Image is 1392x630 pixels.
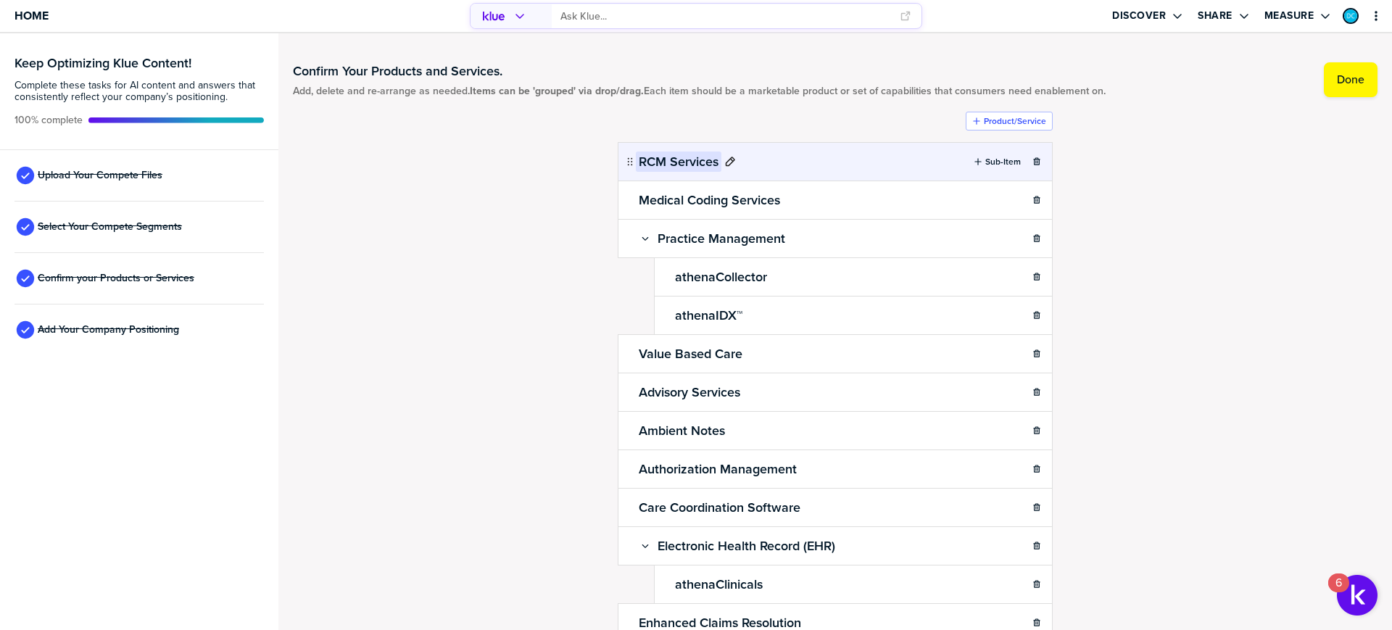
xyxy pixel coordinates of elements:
[636,420,728,441] h2: Ambient Notes
[618,219,1053,258] li: Practice Management
[470,83,644,99] strong: Items can be 'grouped' via drop/drag.
[636,497,803,518] h2: Care Coordination Software
[618,488,1053,527] li: Care Coordination Software
[560,4,891,28] input: Ask Klue...
[1112,9,1166,22] label: Discover
[985,156,1021,167] label: Sub-Item
[618,526,1053,565] li: Electronic Health Record (EHR)
[14,9,49,22] span: Home
[636,190,783,210] h2: Medical Coding Services
[655,228,788,249] h2: Practice Management
[1343,8,1359,24] div: Diane Chamberlain
[1344,9,1357,22] img: aa8708b9e673df012937ac082711a9c4-sml.png
[14,115,83,126] span: Active
[1337,575,1377,616] button: Open Resource Center, 6 new notifications
[966,112,1053,130] button: Product/Service
[1264,9,1314,22] label: Measure
[618,334,1053,373] li: Value Based Care
[636,382,743,402] h2: Advisory Services
[655,536,838,556] h2: Electronic Health Record (EHR)
[14,80,264,103] span: Complete these tasks for AI content and answers that consistently reflect your company’s position...
[618,181,1053,220] li: Medical Coding Services
[1198,9,1232,22] label: Share
[618,565,1053,604] li: athenaClinicals
[636,344,745,364] h2: Value Based Care
[636,459,800,479] h2: Authorization Management
[618,449,1053,489] li: Authorization Management
[618,257,1053,297] li: athenaCollector
[967,152,1027,171] button: Sub-Item
[1341,7,1360,25] a: Edit Profile
[984,115,1046,127] label: Product/Service
[1335,583,1342,602] div: 6
[636,152,721,172] h2: RCM Services
[672,574,766,594] h2: athenaClinicals
[293,86,1106,97] span: Add, delete and re-arrange as needed. Each item should be a marketable product or set of capabili...
[618,296,1053,335] li: athenaIDX™
[38,273,194,284] span: Confirm your Products or Services
[38,324,179,336] span: Add Your Company Positioning
[293,62,1106,80] h1: Confirm Your Products and Services.
[1324,62,1377,97] button: Done
[672,267,770,287] h2: athenaCollector
[672,305,745,326] h2: athenaIDX™
[618,142,1053,181] li: RCM ServicesSub-Item
[618,373,1053,412] li: Advisory Services
[38,221,182,233] span: Select Your Compete Segments
[618,411,1053,450] li: Ambient Notes
[1337,72,1364,87] label: Done
[38,170,162,181] span: Upload Your Compete Files
[14,57,264,70] h3: Keep Optimizing Klue Content!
